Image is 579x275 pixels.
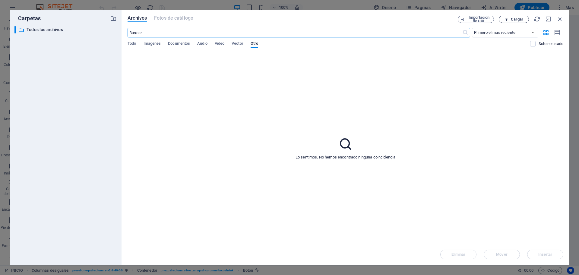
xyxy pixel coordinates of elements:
p: Carpetas [14,14,41,22]
p: Solo muestra los archivos que no están usándose en el sitio web. Los archivos añadidos durante es... [539,41,563,46]
span: Importación de URL [467,16,491,23]
span: Otro [251,40,258,48]
button: Cargar [499,16,529,23]
i: Cerrar [557,16,563,22]
span: Imágenes [144,40,161,48]
p: Todos los archivos [27,26,106,33]
span: Documentos [168,40,190,48]
span: Archivos [128,14,147,22]
input: Buscar [128,28,462,37]
span: Este tipo de archivo no es soportado por este elemento [154,14,193,22]
span: Vector [232,40,243,48]
button: Importación de URL [458,16,494,23]
div: ​ [14,26,16,34]
span: Cargar [511,18,523,21]
span: Todo [128,40,136,48]
i: Volver a cargar [534,16,540,22]
i: Crear carpeta [110,15,117,22]
span: Audio [197,40,207,48]
i: Minimizar [545,16,552,22]
span: Video [215,40,224,48]
p: Lo sentimos. No hemos encontrado ninguna coincidencia [296,155,395,160]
